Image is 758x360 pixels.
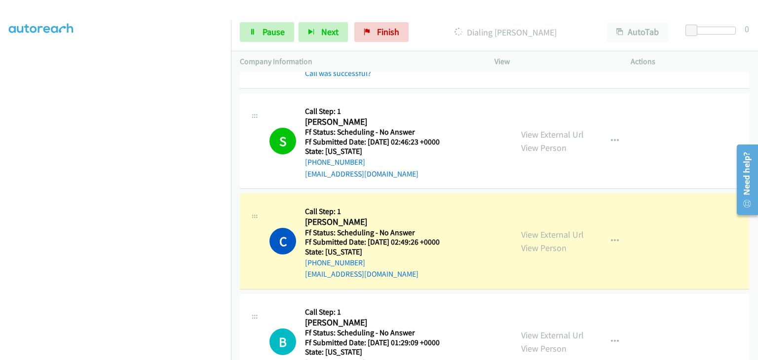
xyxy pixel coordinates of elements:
[305,137,452,147] h5: Ff Submitted Date: [DATE] 02:46:23 +0000
[263,26,285,37] span: Pause
[269,228,296,254] h1: C
[521,142,567,153] a: View Person
[305,347,452,357] h5: State: [US_STATE]
[305,258,365,267] a: [PHONE_NUMBER]
[240,56,477,68] p: Company Information
[321,26,339,37] span: Next
[305,207,452,216] h5: Call Step: 1
[494,56,613,68] p: View
[631,56,749,68] p: Actions
[305,216,452,228] h2: [PERSON_NAME]
[305,269,418,279] a: [EMAIL_ADDRESS][DOMAIN_NAME]
[305,247,452,257] h5: State: [US_STATE]
[240,22,294,42] a: Pause
[269,328,296,355] div: The call is yet to be attempted
[607,22,668,42] button: AutoTab
[521,329,584,341] a: View External Url
[690,27,736,35] div: Delay between calls (in seconds)
[745,22,749,36] div: 0
[730,141,758,219] iframe: Resource Center
[377,26,399,37] span: Finish
[305,127,452,137] h5: Ff Status: Scheduling - No Answer
[305,228,452,238] h5: Ff Status: Scheduling - No Answer
[299,22,348,42] button: Next
[521,229,584,240] a: View External Url
[305,338,452,348] h5: Ff Submitted Date: [DATE] 01:29:09 +0000
[305,307,452,317] h5: Call Step: 1
[305,116,452,128] h2: [PERSON_NAME]
[305,317,452,328] h2: [PERSON_NAME]
[305,69,371,78] a: Call was successful?
[305,146,452,156] h5: State: [US_STATE]
[305,328,452,338] h5: Ff Status: Scheduling - No Answer
[422,26,589,39] p: Dialing [PERSON_NAME]
[521,242,567,253] a: View Person
[305,237,452,247] h5: Ff Submitted Date: [DATE] 02:49:26 +0000
[305,157,365,167] a: [PHONE_NUMBER]
[269,328,296,355] h1: B
[521,129,584,140] a: View External Url
[305,169,418,179] a: [EMAIL_ADDRESS][DOMAIN_NAME]
[354,22,409,42] a: Finish
[269,128,296,154] h1: S
[305,107,452,116] h5: Call Step: 1
[521,343,567,354] a: View Person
